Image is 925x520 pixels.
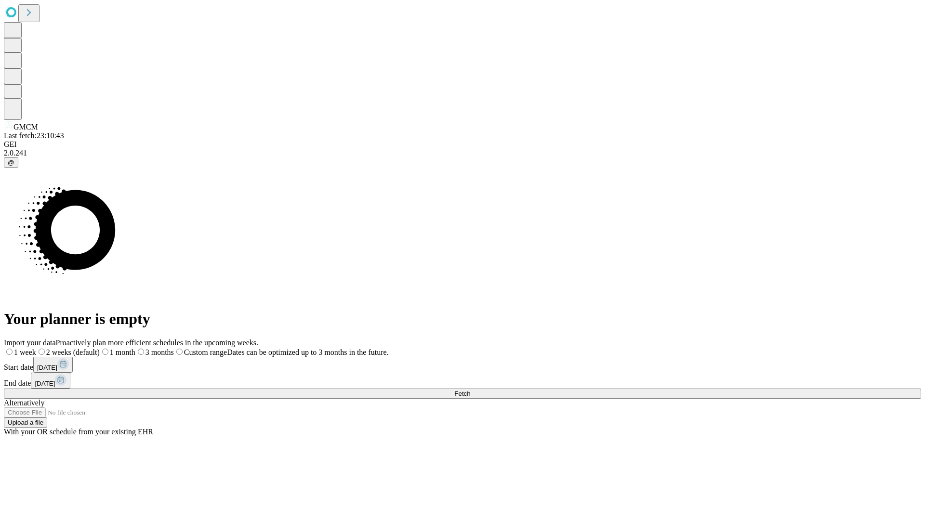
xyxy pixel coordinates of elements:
[4,149,921,157] div: 2.0.241
[4,310,921,328] h1: Your planner is empty
[227,348,388,356] span: Dates can be optimized up to 3 months in the future.
[454,390,470,397] span: Fetch
[4,373,921,389] div: End date
[102,349,108,355] input: 1 month
[46,348,100,356] span: 2 weeks (default)
[4,389,921,399] button: Fetch
[14,348,36,356] span: 1 week
[4,417,47,428] button: Upload a file
[35,380,55,387] span: [DATE]
[8,159,14,166] span: @
[145,348,174,356] span: 3 months
[138,349,144,355] input: 3 months
[184,348,227,356] span: Custom range
[4,338,56,347] span: Import your data
[56,338,258,347] span: Proactively plan more efficient schedules in the upcoming weeks.
[4,140,921,149] div: GEI
[39,349,45,355] input: 2 weeks (default)
[13,123,38,131] span: GMCM
[110,348,135,356] span: 1 month
[4,428,153,436] span: With your OR schedule from your existing EHR
[4,357,921,373] div: Start date
[4,157,18,168] button: @
[31,373,70,389] button: [DATE]
[4,399,44,407] span: Alternatively
[4,131,64,140] span: Last fetch: 23:10:43
[176,349,183,355] input: Custom rangeDates can be optimized up to 3 months in the future.
[6,349,13,355] input: 1 week
[33,357,73,373] button: [DATE]
[37,364,57,371] span: [DATE]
